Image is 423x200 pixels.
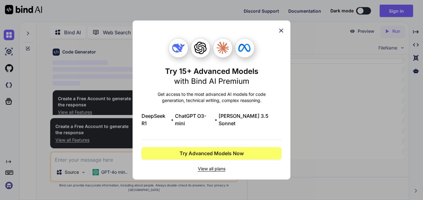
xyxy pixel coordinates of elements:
span: • [171,116,174,123]
span: with Bind AI Premium [174,77,249,86]
span: Try Advanced Models Now [180,150,244,157]
span: DeepSeek R1 [142,112,170,127]
span: • [215,116,217,123]
p: Get access to the most advanced AI models for code generation, technical writing, complex reasoning. [142,91,281,104]
span: ChatGPT O3-mini [175,112,213,127]
span: [PERSON_NAME] 3.5 Sonnet [219,112,281,127]
h1: Try 15+ Advanced Models [165,66,258,86]
span: View all plans [142,166,281,172]
img: Deepseek [172,42,185,54]
button: Try Advanced Models Now [142,147,281,160]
